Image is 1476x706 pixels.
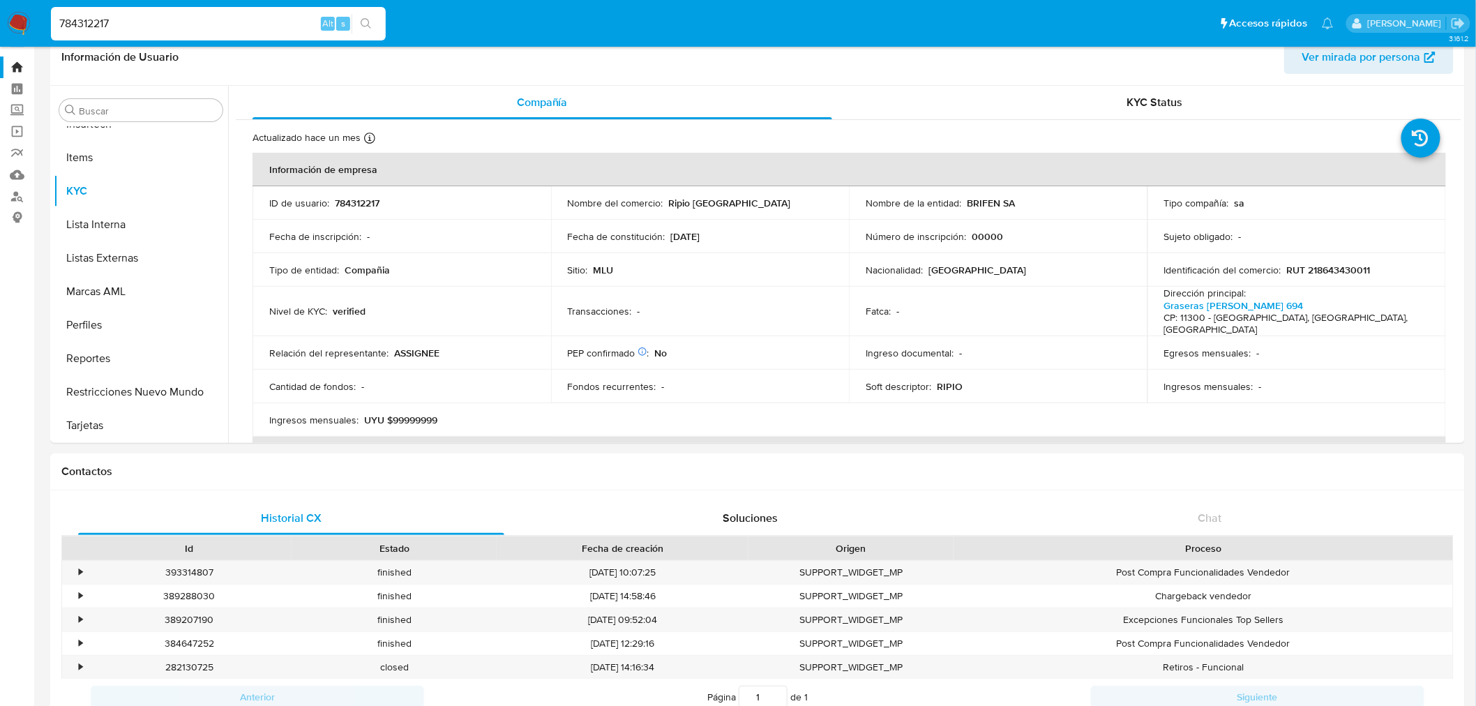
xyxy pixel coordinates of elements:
div: 393314807 [86,561,292,584]
h1: Contactos [61,465,1454,479]
p: Identificación del comercio : [1164,264,1281,276]
p: Fecha de constitución : [568,230,665,243]
p: Egresos mensuales : [1164,347,1251,359]
p: Nombre de la entidad : [866,197,961,209]
button: Items [54,141,228,174]
span: Alt [322,17,333,30]
p: Ingreso documental : [866,347,954,359]
p: sa [1235,197,1245,209]
div: SUPPORT_WIDGET_MP [748,656,954,679]
button: Ver mirada por persona [1284,40,1454,74]
span: Accesos rápidos [1230,16,1308,31]
div: SUPPORT_WIDGET_MP [748,632,954,655]
p: Ripio [GEOGRAPHIC_DATA] [669,197,791,209]
p: Sujeto obligado : [1164,230,1233,243]
div: finished [292,632,497,655]
div: 282130725 [86,656,292,679]
div: Chargeback vendedor [954,585,1453,608]
span: 3.161.2 [1449,33,1469,44]
input: Buscar usuario o caso... [51,15,386,33]
div: [DATE] 10:07:25 [497,561,748,584]
p: Relación del representante : [269,347,389,359]
p: - [1257,347,1260,359]
p: UYU $99999999 [364,414,437,426]
p: Nombre del comercio : [568,197,663,209]
p: Cantidad de fondos : [269,380,356,393]
div: • [79,613,82,626]
p: PEP confirmado : [568,347,649,359]
a: Notificaciones [1322,17,1334,29]
p: Ingresos mensuales : [1164,380,1253,393]
p: - [959,347,962,359]
button: Reportes [54,342,228,375]
p: [DATE] [671,230,700,243]
p: ASSIGNEE [394,347,439,359]
p: verified [333,305,366,317]
p: 00000 [972,230,1003,243]
p: BRIFEN SA [967,197,1015,209]
div: • [79,566,82,579]
div: 389288030 [86,585,292,608]
p: MLU [594,264,614,276]
div: [DATE] 14:16:34 [497,656,748,679]
p: Fatca : [866,305,891,317]
p: Dirección principal : [1164,287,1247,299]
button: Tarjetas [54,409,228,442]
h4: CP: 11300 - [GEOGRAPHIC_DATA], [GEOGRAPHIC_DATA], [GEOGRAPHIC_DATA] [1164,312,1424,336]
span: 1 [804,690,808,704]
div: [DATE] 09:52:04 [497,608,748,631]
button: KYC [54,174,228,208]
a: Salir [1451,16,1466,31]
p: gregorio.negri@mercadolibre.com [1367,17,1446,30]
div: Excepciones Funcionales Top Sellers [954,608,1453,631]
div: [DATE] 14:58:46 [497,585,748,608]
th: Datos de contacto [253,437,1446,470]
button: Buscar [65,105,76,116]
span: s [341,17,345,30]
p: Soft descriptor : [866,380,931,393]
p: RIPIO [937,380,963,393]
p: - [361,380,364,393]
button: Listas Externas [54,241,228,275]
div: Id [96,541,282,555]
div: Fecha de creación [506,541,739,555]
p: Tipo compañía : [1164,197,1229,209]
p: No [655,347,668,359]
div: SUPPORT_WIDGET_MP [748,608,954,631]
p: - [1239,230,1242,243]
button: Restricciones Nuevo Mundo [54,375,228,409]
h1: Información de Usuario [61,50,179,64]
span: Historial CX [261,510,322,526]
span: Soluciones [723,510,778,526]
div: [DATE] 12:29:16 [497,632,748,655]
div: finished [292,608,497,631]
p: Ingresos mensuales : [269,414,359,426]
p: - [662,380,665,393]
p: Transacciones : [568,305,632,317]
p: - [896,305,899,317]
span: KYC Status [1127,94,1183,110]
p: Fecha de inscripción : [269,230,361,243]
div: Proceso [963,541,1443,555]
p: Tipo de entidad : [269,264,339,276]
div: Post Compra Funcionalidades Vendedor [954,632,1453,655]
p: Sitio : [568,264,588,276]
span: Compañía [517,94,568,110]
div: 384647252 [86,632,292,655]
div: Post Compra Funcionalidades Vendedor [954,561,1453,584]
p: - [367,230,370,243]
div: Origen [758,541,944,555]
div: Retiros - Funcional [954,656,1453,679]
div: • [79,589,82,603]
div: finished [292,561,497,584]
p: [GEOGRAPHIC_DATA] [928,264,1026,276]
p: Actualizado hace un mes [253,131,361,144]
button: Perfiles [54,308,228,342]
button: Lista Interna [54,208,228,241]
p: Número de inscripción : [866,230,966,243]
p: Nacionalidad : [866,264,923,276]
p: RUT 218643430011 [1287,264,1371,276]
input: Buscar [79,105,217,117]
p: Nivel de KYC : [269,305,327,317]
th: Información de empresa [253,153,1446,186]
